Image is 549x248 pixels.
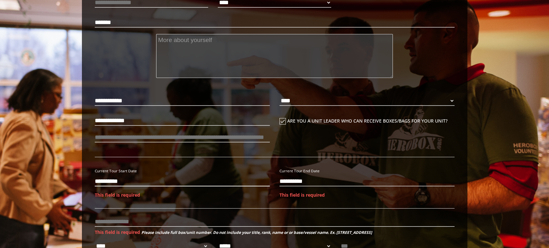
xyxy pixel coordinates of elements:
[279,117,455,124] label: Are you a unit leader who can receive boxes/bags for your unit?
[95,192,140,198] span: This field is required
[279,118,286,124] i: check
[279,192,325,198] span: This field is required
[95,168,137,173] small: Current Tour Start Date
[279,168,320,173] small: Current Tour End Date
[141,230,372,235] b: Please include full box/unit number. Do not include your title, rank, name or or base/vessel name...
[95,229,140,235] span: This field is required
